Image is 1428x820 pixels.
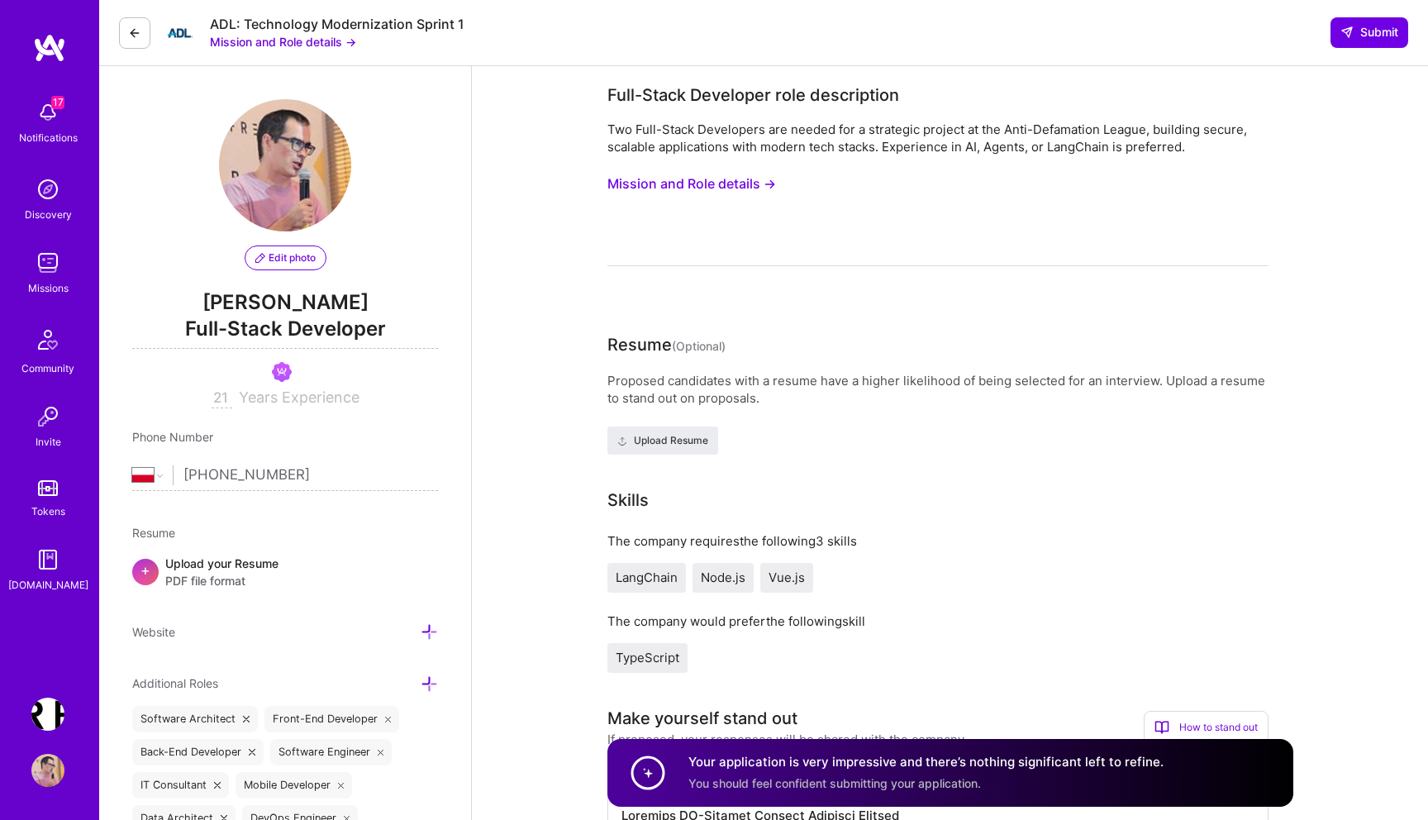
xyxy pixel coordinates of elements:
[607,121,1269,155] div: Two Full-Stack Developers are needed for a strategic project at the Anti-Defamation League, build...
[132,772,229,799] div: IT Consultant
[688,754,1164,771] h4: Your application is very impressive and there’s nothing significant left to refine.
[140,561,150,579] span: +
[607,332,726,359] div: Resume
[385,716,392,722] i: icon Close
[607,427,718,455] button: Upload Resume
[338,782,345,789] i: icon Close
[607,488,649,512] div: Skills
[31,503,65,520] div: Tokens
[31,400,64,433] img: Invite
[272,362,292,382] img: Been on Mission
[688,776,981,790] span: You should feel confident submitting your application.
[33,33,66,63] img: logo
[1144,711,1269,744] div: How to stand out
[132,315,438,349] span: Full-Stack Developer
[243,716,250,722] i: icon Close
[255,250,316,265] span: Edit photo
[8,576,88,594] div: [DOMAIN_NAME]
[270,739,393,765] div: Software Engineer
[607,169,776,199] button: Mission and Role details →
[607,532,1269,550] div: The company requires the following 3 skills
[378,749,384,756] i: icon Close
[264,706,400,732] div: Front-End Developer
[28,320,68,360] img: Community
[607,613,1269,630] div: The company would prefer the following skill
[28,279,69,297] div: Missions
[607,706,797,731] div: Make yourself stand out
[128,26,141,40] i: icon LeftArrowDark
[31,754,64,787] img: User Avatar
[607,83,899,107] div: Full-Stack Developer role description
[19,129,78,146] div: Notifications
[1340,24,1398,41] span: Submit
[214,782,221,789] i: icon Close
[31,173,64,206] img: discovery
[236,772,353,799] div: Mobile Developer
[210,33,356,50] button: Mission and Role details →
[1154,720,1169,735] i: icon BookOpen
[607,372,1269,407] div: Proposed candidates with a resume have a higher likelihood of being selected for an interview. Up...
[132,526,175,540] span: Resume
[132,625,175,639] span: Website
[132,430,213,444] span: Phone Number
[616,650,679,665] span: TypeScript
[672,339,726,353] span: (Optional)
[31,698,64,731] img: Terr.ai: Building an Innovative Real Estate Platform
[212,389,232,408] input: XX
[769,570,805,585] span: Vue.js
[31,246,64,279] img: teamwork
[255,253,265,263] i: icon PencilPurple
[165,555,278,589] div: Upload your Resume
[132,676,218,690] span: Additional Roles
[219,99,351,231] img: User Avatar
[1340,26,1354,39] i: icon SendLight
[36,433,61,451] div: Invite
[607,731,967,748] div: If proposed, your responses will be shared with the company.
[1330,17,1408,47] button: Submit
[165,572,278,589] span: PDF file format
[245,246,326,270] button: Edit photo
[239,389,359,406] span: Years Experience
[249,749,255,756] i: icon Close
[27,754,69,787] a: User Avatar
[27,698,69,731] a: Terr.ai: Building an Innovative Real Estate Platform
[210,16,464,33] div: ADL: Technology Modernization Sprint 1
[132,739,264,765] div: Back-End Developer
[38,480,58,496] img: tokens
[617,433,708,448] span: Upload Resume
[31,543,64,576] img: guide book
[132,290,438,315] span: [PERSON_NAME]
[616,570,678,585] span: LangChain
[132,706,258,732] div: Software Architect
[31,96,64,129] img: bell
[51,96,64,109] span: 17
[21,360,74,377] div: Community
[132,555,438,589] div: +Upload your ResumePDF file format
[701,570,745,585] span: Node.js
[183,451,417,499] input: +1 (000) 000-0000
[164,17,197,50] img: Company Logo
[25,206,72,223] div: Discovery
